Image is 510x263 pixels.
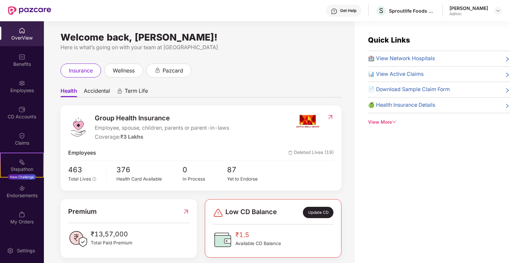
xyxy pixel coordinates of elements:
[120,134,143,140] span: ₹3 Lakhs
[288,149,334,157] span: Deleted Lives (19)
[155,67,161,73] div: animation
[91,239,132,247] span: Total Paid Premium
[125,87,148,97] span: Term Life
[15,247,37,254] div: Settings
[68,206,97,217] span: Premium
[213,207,223,218] img: svg+xml;base64,PHN2ZyBpZD0iRGFuZ2VyLTMyeDMyIiB4bWxucz0iaHR0cDovL3d3dy53My5vcmcvMjAwMC9zdmciIHdpZH...
[61,35,341,40] div: Welcome back, [PERSON_NAME]!
[227,164,271,176] span: 87
[19,237,25,244] img: svg+xml;base64,PHN2ZyBpZD0iVXBkYXRlZCIgeG1sbnM9Imh0dHA6Ly93d3cudzMub3JnLzIwMDAvc3ZnIiB3aWR0aD0iMj...
[95,124,229,132] span: Employee, spouse, children, parents or parent-in-laws
[95,113,229,123] span: Group Health Insurance
[19,80,25,86] img: svg+xml;base64,PHN2ZyBpZD0iRW1wbG95ZWVzIiB4bWxucz0iaHR0cDovL3d3dy53My5vcmcvMjAwMC9zdmciIHdpZHRoPS...
[19,27,25,34] img: svg+xml;base64,PHN2ZyBpZD0iSG9tZSIgeG1sbnM9Imh0dHA6Ly93d3cudzMub3JnLzIwMDAvc3ZnIiB3aWR0aD0iMjAiIG...
[183,176,227,183] div: In Process
[61,87,77,97] span: Health
[505,71,510,78] span: right
[84,87,110,97] span: Accidental
[213,230,233,250] img: CDBalanceIcon
[327,114,334,120] img: RedirectIcon
[368,85,450,94] span: 📄 Download Sample Claim Form
[19,211,25,218] img: svg+xml;base64,PHN2ZyBpZD0iTXlfT3JkZXJzIiBkYXRhLW5hbWU9Ik15IE9yZGVycyIgeG1sbnM9Imh0dHA6Ly93d3cudz...
[340,8,356,13] div: Get Help
[19,54,25,60] img: svg+xml;base64,PHN2ZyBpZD0iQmVuZWZpdHMiIHhtbG5zPSJodHRwOi8vd3d3LnczLm9yZy8yMDAwL3N2ZyIgd2lkdGg9Ij...
[61,43,341,52] div: Here is what’s going on with your team at [GEOGRAPHIC_DATA]
[368,36,410,44] span: Quick Links
[392,120,397,124] span: down
[183,164,227,176] span: 0
[505,56,510,63] span: right
[495,8,501,13] img: svg+xml;base64,PHN2ZyBpZD0iRHJvcGRvd24tMzJ4MzIiIHhtbG5zPSJodHRwOi8vd3d3LnczLm9yZy8yMDAwL3N2ZyIgd2...
[116,164,183,176] span: 376
[117,88,123,94] div: animation
[19,132,25,139] img: svg+xml;base64,PHN2ZyBpZD0iQ2xhaW0iIHhtbG5zPSJodHRwOi8vd3d3LnczLm9yZy8yMDAwL3N2ZyIgd2lkdGg9IjIwIi...
[235,240,281,247] span: Available CD Balance
[19,159,25,165] img: svg+xml;base64,PHN2ZyB4bWxucz0iaHR0cDovL3d3dy53My5vcmcvMjAwMC9zdmciIHdpZHRoPSIyMSIgaGVpZ2h0PSIyMC...
[113,66,135,75] span: wellness
[368,101,435,109] span: 🍏 Health Insurance Details
[68,176,91,182] span: Total Lives
[1,166,43,173] div: Stepathon
[163,66,183,75] span: pazcard
[92,177,96,181] span: info-circle
[449,11,488,17] div: Admin
[68,229,88,249] img: PaidPremiumIcon
[303,207,333,218] div: Update CD
[19,106,25,113] img: svg+xml;base64,PHN2ZyBpZD0iQ0RfQWNjb3VudHMiIGRhdGEtbmFtZT0iQ0QgQWNjb3VudHMiIHhtbG5zPSJodHRwOi8vd3...
[227,176,271,183] div: Yet to Endorse
[331,8,337,15] img: svg+xml;base64,PHN2ZyBpZD0iSGVscC0zMngzMiIgeG1sbnM9Imh0dHA6Ly93d3cudzMub3JnLzIwMDAvc3ZnIiB3aWR0aD...
[8,174,36,180] div: New Challenge
[379,7,383,15] span: S
[295,113,320,130] img: insurerIcon
[368,70,424,78] span: 📊 View Active Claims
[368,119,510,126] div: View More
[389,8,436,14] div: Sproutlife Foods Private Limited
[8,6,51,15] img: New Pazcare Logo
[69,66,93,75] span: insurance
[505,87,510,94] span: right
[68,164,101,176] span: 463
[368,55,435,63] span: 🏥 View Network Hospitals
[95,133,229,141] div: Coverage:
[68,149,96,157] span: Employees
[116,176,183,183] div: Health Card Available
[7,247,14,254] img: svg+xml;base64,PHN2ZyBpZD0iU2V0dGluZy0yMHgyMCIgeG1sbnM9Imh0dHA6Ly93d3cudzMub3JnLzIwMDAvc3ZnIiB3aW...
[235,230,281,240] span: ₹1.5
[288,151,293,155] img: deleteIcon
[68,117,88,137] img: logo
[91,229,132,239] span: ₹13,57,000
[505,102,510,109] span: right
[225,207,277,218] span: Low CD Balance
[183,206,190,217] img: RedirectIcon
[19,185,25,192] img: svg+xml;base64,PHN2ZyBpZD0iRW5kb3JzZW1lbnRzIiB4bWxucz0iaHR0cDovL3d3dy53My5vcmcvMjAwMC9zdmciIHdpZH...
[449,5,488,11] div: [PERSON_NAME]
